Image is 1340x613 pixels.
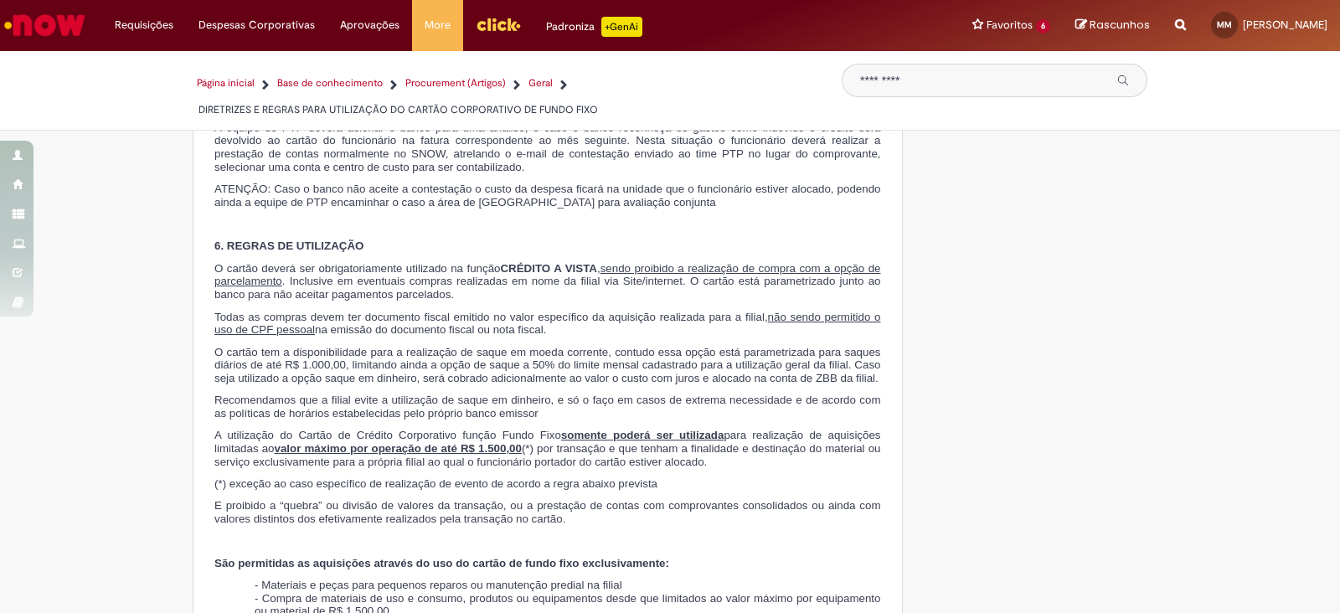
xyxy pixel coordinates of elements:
span: More [425,17,451,33]
span: (*) exceção ao caso específico de realização de evento de acordo a regra abaixo prevista [214,477,657,490]
span: 6. REGRAS DE UTILIZAÇÃO [214,240,363,252]
a: Geral [528,76,553,90]
span: ATENÇÃO: Caso o banco não aceite a contestação o custo da despesa ficará na unidade que o funcion... [214,183,881,209]
img: ServiceNow [2,8,88,42]
span: São permitidas as aquisições através do uso do cartão de fundo fixo exclusivamente: [214,557,669,569]
span: 6 [1036,19,1050,33]
div: Padroniza [546,17,642,37]
u: sendo proibido a realização de compra com a opção de parcelamento [214,262,880,288]
a: Página inicial [197,76,255,90]
span: Todas as compras devem ter documento fiscal emitido no valor específico da aquisição realizada pa... [214,311,881,337]
img: click_logo_yellow_360x200.png [476,12,521,37]
span: Favoritos [987,17,1033,33]
strong: CRÉDITO A VISTA [500,262,597,275]
span: [PERSON_NAME] [1243,18,1327,32]
span: Despesas Corporativas [198,17,315,33]
u: não sendo permitido o uso de CPF pessoal [214,311,881,337]
span: Requisições [115,17,173,33]
span: MM [1217,19,1232,30]
span: Aprovações [340,17,399,33]
span: - Materiais e peças para pequenos reparos ou manutenção predial na filial [255,579,622,591]
span: Rascunhos [1090,17,1150,33]
span: E proibido a “quebra” ou divisão de valores da transação, ou a prestação de contas com comprovant... [214,499,881,525]
span: O cartão deverá ser obrigatoriamente utilizado na função , . Inclusive em eventuais compras reali... [214,262,881,301]
span: A utilização do Cartão de Crédito Corporativo função Fundo Fixo para realização de aquisições lim... [214,429,881,467]
span: DIRETRIZES E REGRAS PARA UTILIZAÇÃO DO CARTÃO CORPORATIVO DE FUNDO FIXO [198,103,598,116]
p: +GenAi [601,17,642,37]
u: valor máximo por operação de até R$ 1.500,00 [275,442,522,455]
span: A equipe de PTP deverá acionar o banco para uma análise, e caso o banco reconheça os gastos como ... [214,121,881,173]
u: somente poderá ser utilizada [561,429,724,441]
a: Base de conhecimento [277,76,383,90]
span: Recomendamos que a filial evite a utilização de saque em dinheiro, e só o faço em casos de extrem... [214,394,881,420]
span: O cartão tem a disponibilidade para a realização de saque em moeda corrente, contudo essa opção e... [214,346,881,384]
a: Procurement (Artigos) [405,76,506,90]
a: Rascunhos [1075,18,1150,33]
